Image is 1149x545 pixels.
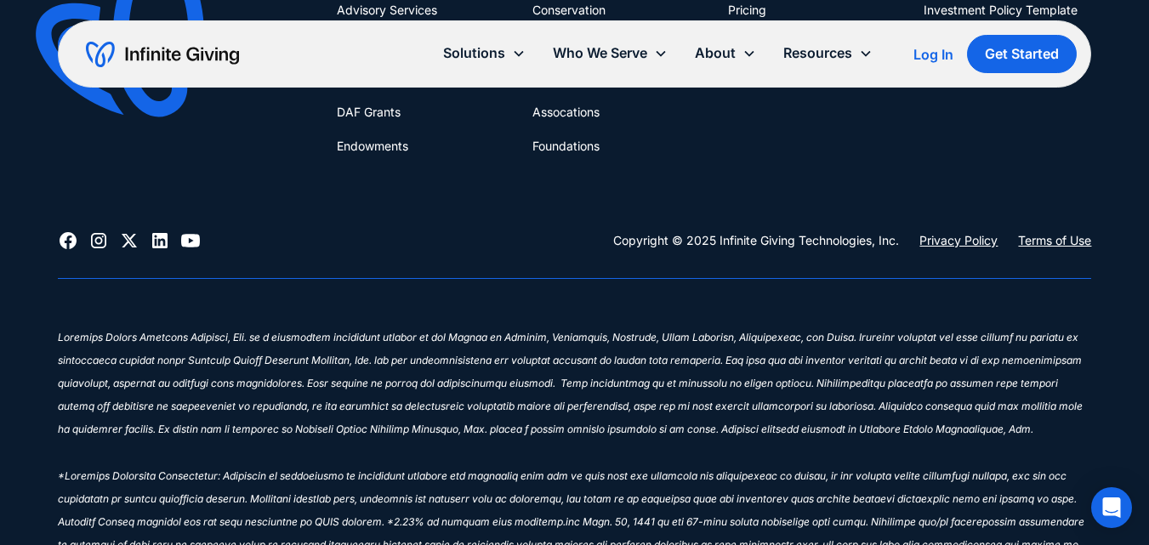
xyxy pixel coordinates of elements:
div: Copyright © 2025 Infinite Giving Technologies, Inc. [613,230,899,251]
a: home [86,41,239,68]
div: Who We Serve [553,42,647,65]
div: Resources [770,35,886,71]
a: Terms of Use [1018,230,1091,251]
div: Log In [913,48,953,61]
div: Solutions [429,35,539,71]
div: Solutions [443,42,505,65]
a: Get Started [967,35,1077,73]
div: ‍‍‍ [58,306,1092,329]
a: Privacy Policy [919,230,998,251]
a: Log In [913,44,953,65]
a: Assocations [532,95,600,129]
div: Resources [783,42,852,65]
a: Foundations [532,129,600,163]
a: DAF Grants [337,95,401,129]
div: About [695,42,736,65]
div: Who We Serve [539,35,681,71]
div: About [681,35,770,71]
a: Endowments [337,129,408,163]
div: Open Intercom Messenger [1091,487,1132,528]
